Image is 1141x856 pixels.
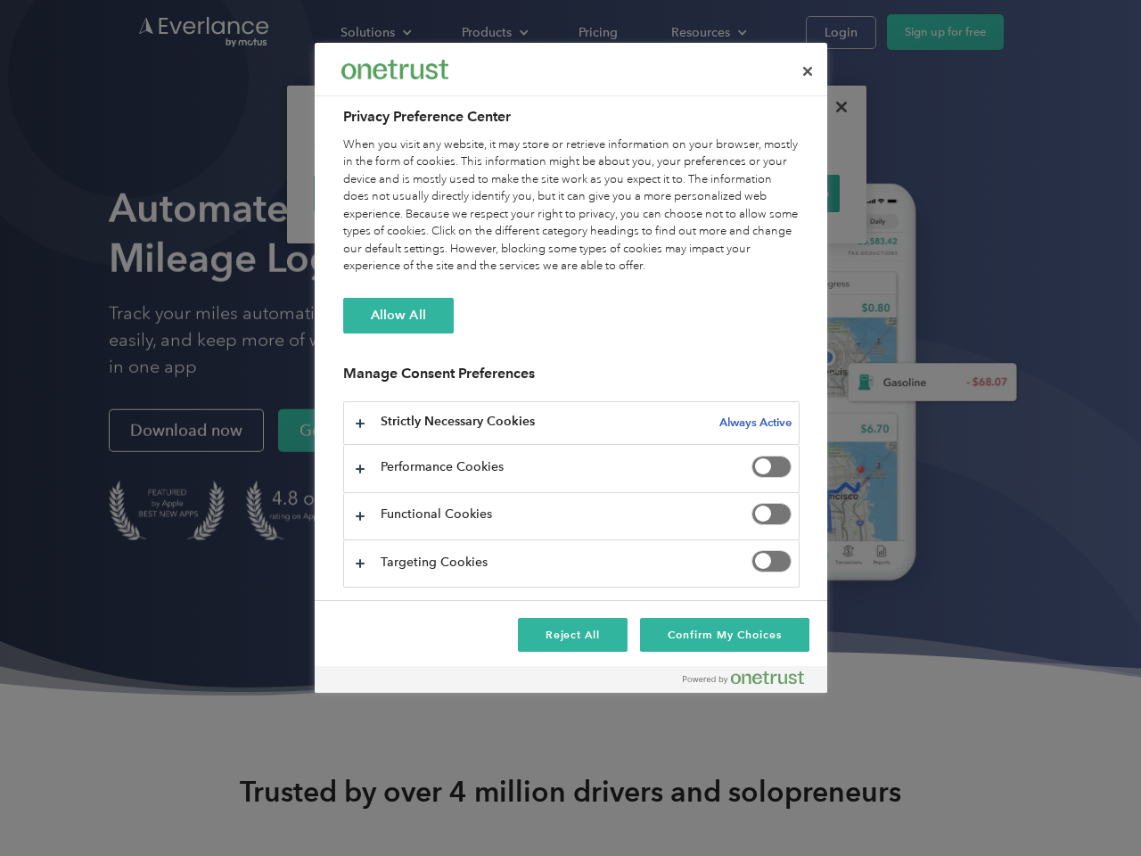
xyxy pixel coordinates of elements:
h2: Privacy Preference Center [343,106,800,128]
button: Allow All [343,298,454,333]
div: Everlance [341,52,448,87]
button: Close [788,52,827,91]
div: Preference center [315,43,827,693]
img: Powered by OneTrust Opens in a new Tab [683,671,804,685]
div: Privacy Preference Center [315,43,827,693]
h3: Manage Consent Preferences [343,365,800,392]
button: Confirm My Choices [640,618,809,652]
button: Reject All [518,618,628,652]
a: Powered by OneTrust Opens in a new Tab [683,671,818,693]
img: Everlance [341,60,448,78]
div: When you visit any website, it may store or retrieve information on your browser, mostly in the f... [343,136,800,276]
